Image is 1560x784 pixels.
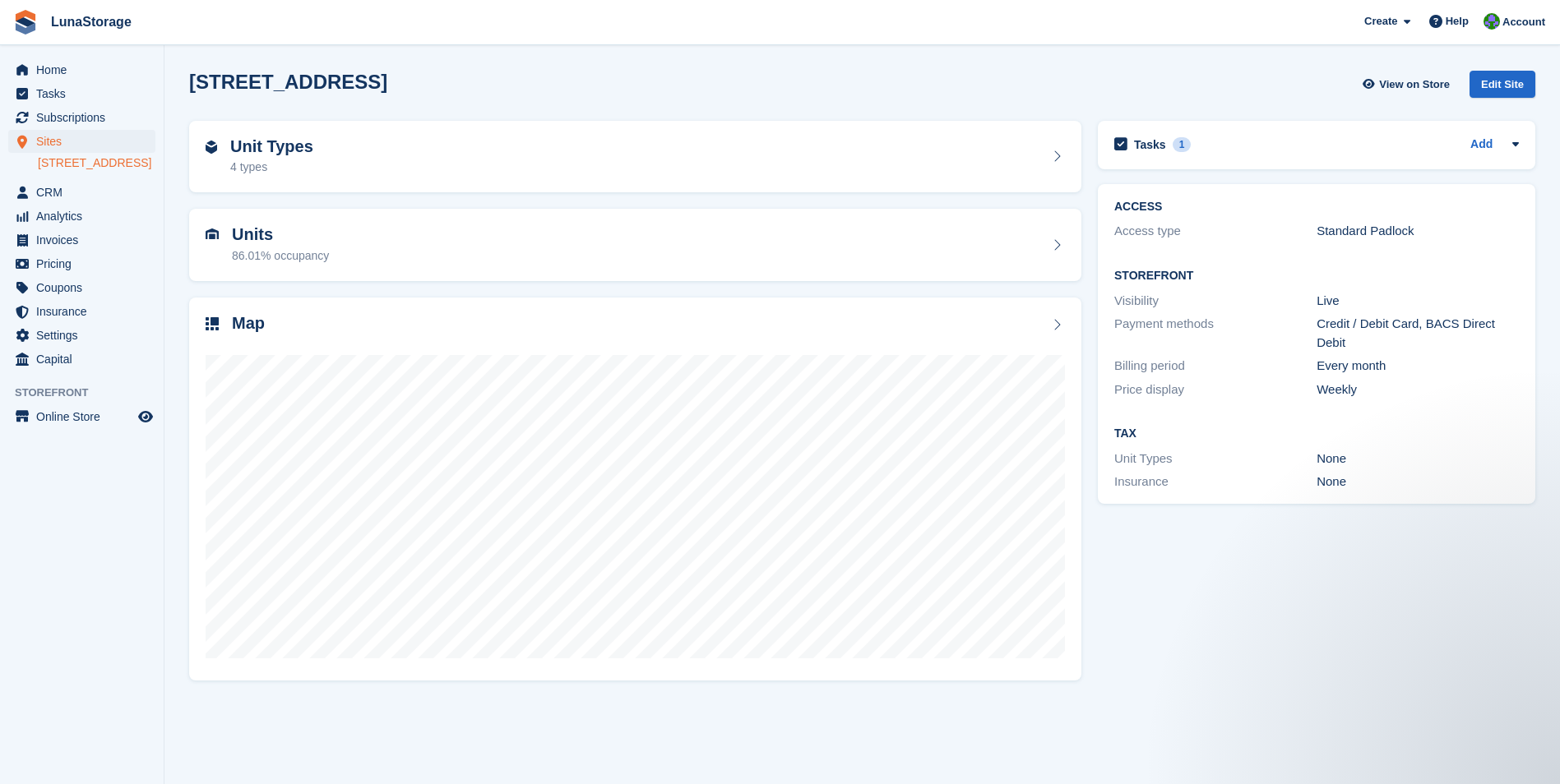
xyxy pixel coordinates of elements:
a: menu [8,181,155,204]
a: Unit Types 4 types [189,121,1081,193]
a: menu [8,252,155,275]
span: Coupons [36,276,135,299]
a: [STREET_ADDRESS] [38,155,155,171]
a: menu [8,276,155,299]
span: View on Store [1379,76,1450,93]
span: Insurance [36,300,135,323]
div: Credit / Debit Card, BACS Direct Debit [1317,315,1519,352]
span: Storefront [15,385,164,401]
a: LunaStorage [44,8,138,35]
img: Cathal Vaughan [1484,13,1500,30]
a: menu [8,324,155,347]
span: Tasks [36,82,135,105]
div: Every month [1317,357,1519,376]
span: Settings [36,324,135,347]
a: Add [1470,136,1493,154]
a: Edit Site [1470,71,1535,104]
span: Online Store [36,405,135,428]
img: unit-type-icn-2b2737a686de81e16bb02015468b77c625bbabd49415b5ef34ead5e3b44a266d.svg [206,141,217,154]
span: Create [1364,13,1397,30]
a: menu [8,82,155,105]
div: Weekly [1317,380,1519,399]
span: Pricing [36,252,135,275]
span: Invoices [36,228,135,251]
div: Access type [1114,222,1317,241]
a: menu [8,228,155,251]
div: 1 [1173,137,1192,152]
span: CRM [36,181,135,204]
a: menu [8,58,155,81]
a: View on Store [1360,71,1456,98]
span: Help [1446,13,1469,30]
span: Capital [36,348,135,371]
div: Unit Types [1114,450,1317,468]
div: Billing period [1114,357,1317,376]
div: Edit Site [1470,71,1535,98]
h2: Tasks [1134,137,1166,152]
h2: Map [232,314,265,333]
img: map-icn-33ee37083ee616e46c38cad1a60f524a97daa1e2b2c8c0bc3eb3415660979fc1.svg [206,317,219,330]
div: None [1317,450,1519,468]
h2: ACCESS [1114,201,1519,214]
h2: Unit Types [230,137,313,156]
a: Map [189,297,1081,681]
h2: [STREET_ADDRESS] [189,71,387,93]
a: Units 86.01% occupancy [189,209,1081,281]
div: Insurance [1114,473,1317,491]
img: stora-icon-8386f47178a22dfd0bd8f6a31ec36ba5ce8667c1dd55bd0f319d3a0aa187defe.svg [13,10,38,35]
div: Standard Padlock [1317,222,1519,241]
div: 86.01% occupancy [232,247,329,265]
h2: Units [232,225,329,244]
a: menu [8,130,155,153]
img: unit-icn-7be61d7bf1b0ce9d3e12c5938cc71ed9869f7b940bace4675aadf7bd6d80202e.svg [206,228,219,240]
a: menu [8,348,155,371]
span: Sites [36,130,135,153]
a: menu [8,300,155,323]
span: Account [1502,14,1545,30]
div: Live [1317,292,1519,311]
div: Price display [1114,380,1317,399]
div: Visibility [1114,292,1317,311]
a: menu [8,106,155,129]
h2: Tax [1114,427,1519,440]
div: None [1317,473,1519,491]
span: Analytics [36,205,135,228]
a: menu [8,205,155,228]
a: menu [8,405,155,428]
span: Subscriptions [36,106,135,129]
div: 4 types [230,159,313,176]
span: Home [36,58,135,81]
a: Preview store [136,407,155,427]
div: Payment methods [1114,315,1317,352]
h2: Storefront [1114,270,1519,283]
